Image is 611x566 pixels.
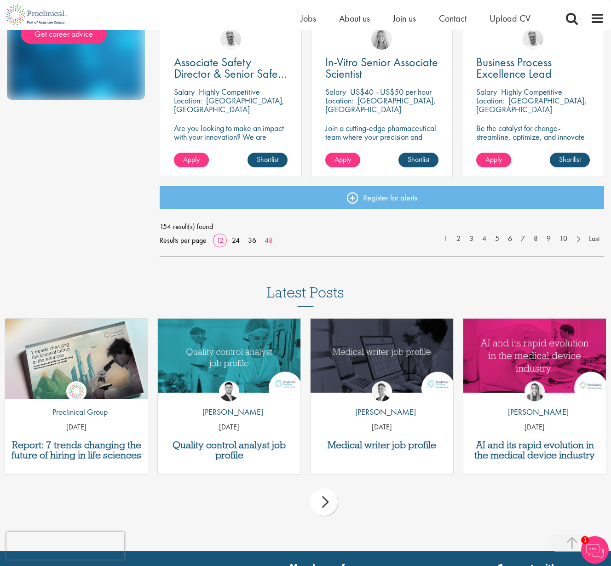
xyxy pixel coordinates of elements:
[523,29,543,50] a: Joshua Bye
[160,234,207,247] span: Results per page
[183,154,200,164] span: Apply
[325,153,360,167] a: Apply
[174,86,195,97] span: Salary
[439,234,452,244] a: 1
[555,234,572,244] a: 10
[542,234,555,244] a: 9
[300,12,316,24] a: Jobs
[325,54,438,81] span: In-Vitro Senior Associate Scientist
[476,57,590,80] a: Business Process Excellence Lead
[476,95,504,106] span: Location:
[372,381,392,401] img: George Watson
[174,54,287,93] span: Associate Safety Director & Senior Safety Scientist
[581,536,589,544] span: 1
[393,12,416,24] a: Join us
[174,153,209,167] a: Apply
[334,154,351,164] span: Apply
[158,319,300,400] a: Link to a post
[174,95,284,114] p: [GEOGRAPHIC_DATA], [GEOGRAPHIC_DATA]
[476,124,590,159] p: Be the catalyst for change-streamline, optimize, and innovate business processes in a dynamic bio...
[220,29,241,50] img: Joshua Bye
[5,422,148,433] p: [DATE]
[584,234,604,244] a: Last
[196,381,263,423] a: Joshua Godden [PERSON_NAME]
[196,406,263,418] p: [PERSON_NAME]
[310,488,338,516] div: next
[490,234,504,244] a: 5
[439,12,467,24] a: Contact
[348,381,416,423] a: George Watson [PERSON_NAME]
[581,536,609,564] img: Chatbot
[501,86,562,97] p: Highly Competitive
[348,406,416,418] p: [PERSON_NAME]
[325,57,439,80] a: In-Vitro Senior Associate Scientist
[398,153,438,167] a: Shortlist
[516,234,530,244] a: 7
[465,234,478,244] a: 3
[213,235,227,245] a: 12
[219,381,239,401] img: Joshua Godden
[6,532,124,560] iframe: reCAPTCHA
[476,54,552,81] span: Business Process Excellence Lead
[350,86,432,97] p: US$40 - US$50 per hour
[452,234,465,244] a: 2
[463,422,606,433] p: [DATE]
[325,95,436,114] p: [GEOGRAPHIC_DATA], [GEOGRAPHIC_DATA]
[21,24,107,44] a: Get career advice
[160,186,604,209] a: Register for alerts
[66,381,86,401] img: Proclinical Group
[371,29,392,50] img: Shannon Briggs
[311,319,453,393] img: Medical writer job profile
[525,381,545,401] img: Hannah Burke
[174,95,202,106] span: Location:
[476,86,497,97] span: Salary
[325,86,346,97] span: Salary
[339,12,370,24] a: About us
[311,319,453,400] a: Link to a post
[325,95,353,106] span: Location:
[485,154,502,164] span: Apply
[261,235,276,245] a: 48
[174,124,288,167] p: Are you looking to make an impact with your innovation? We are working with a well-established ph...
[248,153,288,167] a: Shortlist
[311,422,453,433] p: [DATE]
[5,319,148,400] a: Link to a post
[463,319,606,400] a: Link to a post
[529,234,542,244] a: 8
[199,86,260,97] p: Highly Competitive
[229,235,243,245] a: 24
[490,12,530,24] a: Upload CV
[501,381,569,423] a: Hannah Burke [PERSON_NAME]
[315,440,449,450] a: Medical writer job profile
[158,422,300,433] p: [DATE]
[245,235,259,245] a: 36
[46,381,108,423] a: Proclinical Group Proclinical Group
[10,440,143,460] a: Report: 7 trends changing the future of hiring in life sciences
[501,406,569,418] p: [PERSON_NAME]
[174,57,288,80] a: Associate Safety Director & Senior Safety Scientist
[503,234,517,244] a: 6
[550,153,590,167] a: Shortlist
[158,319,300,393] img: quality control analyst job profile
[162,440,296,460] a: Quality control analyst job profile
[468,440,601,460] a: AI and its rapid evolution in the medical device industry
[325,124,439,159] p: Join a cutting-edge pharmaceutical team where your precision and passion for science will help sh...
[267,285,344,307] h3: Latest Posts
[476,95,587,114] p: [GEOGRAPHIC_DATA], [GEOGRAPHIC_DATA]
[478,234,491,244] a: 4
[46,406,108,418] p: Proclinical Group
[5,319,148,399] img: Proclinical: Life sciences hiring trends report 2025
[476,153,511,167] a: Apply
[160,220,604,234] span: 154 result(s) found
